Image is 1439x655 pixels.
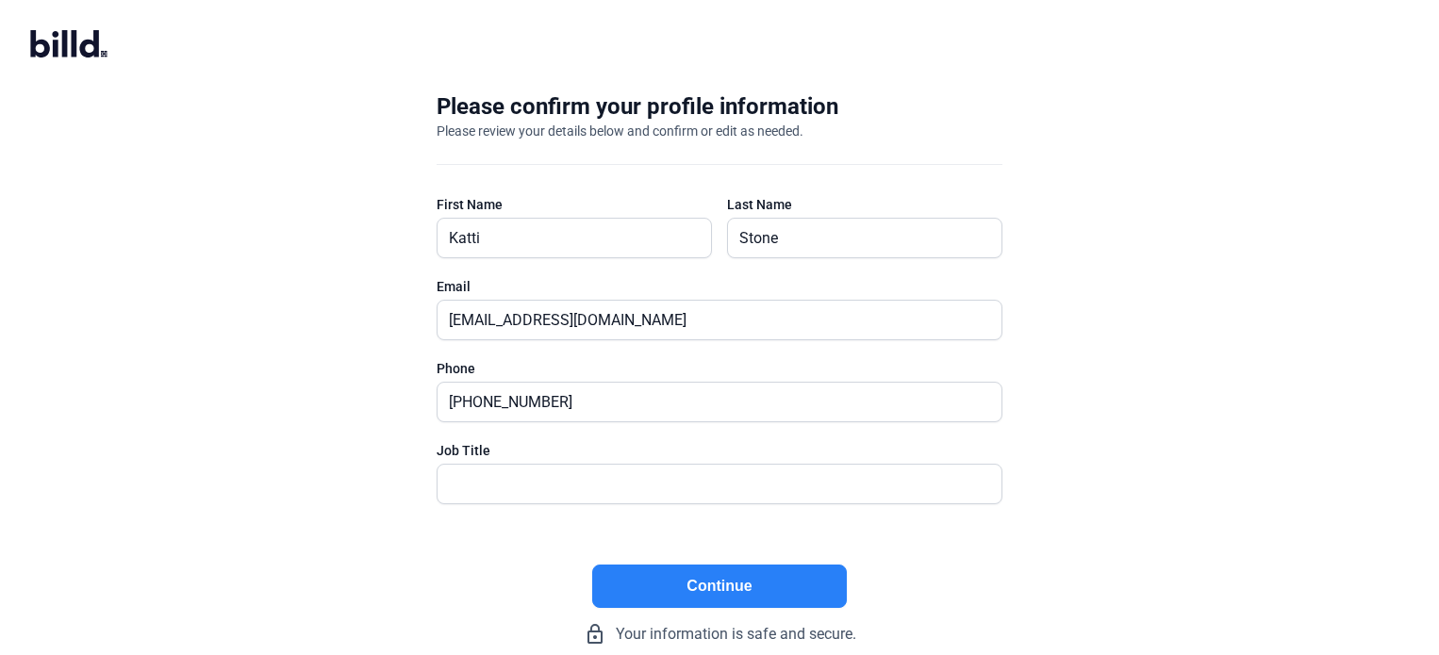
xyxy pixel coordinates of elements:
[437,122,803,140] div: Please review your details below and confirm or edit as needed.
[437,441,1002,460] div: Job Title
[437,91,838,122] div: Please confirm your profile information
[727,195,1002,214] div: Last Name
[437,195,712,214] div: First Name
[584,623,606,646] mat-icon: lock_outline
[437,623,1002,646] div: Your information is safe and secure.
[592,565,847,608] button: Continue
[438,383,981,421] input: (XXX) XXX-XXXX
[437,359,1002,378] div: Phone
[437,277,1002,296] div: Email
